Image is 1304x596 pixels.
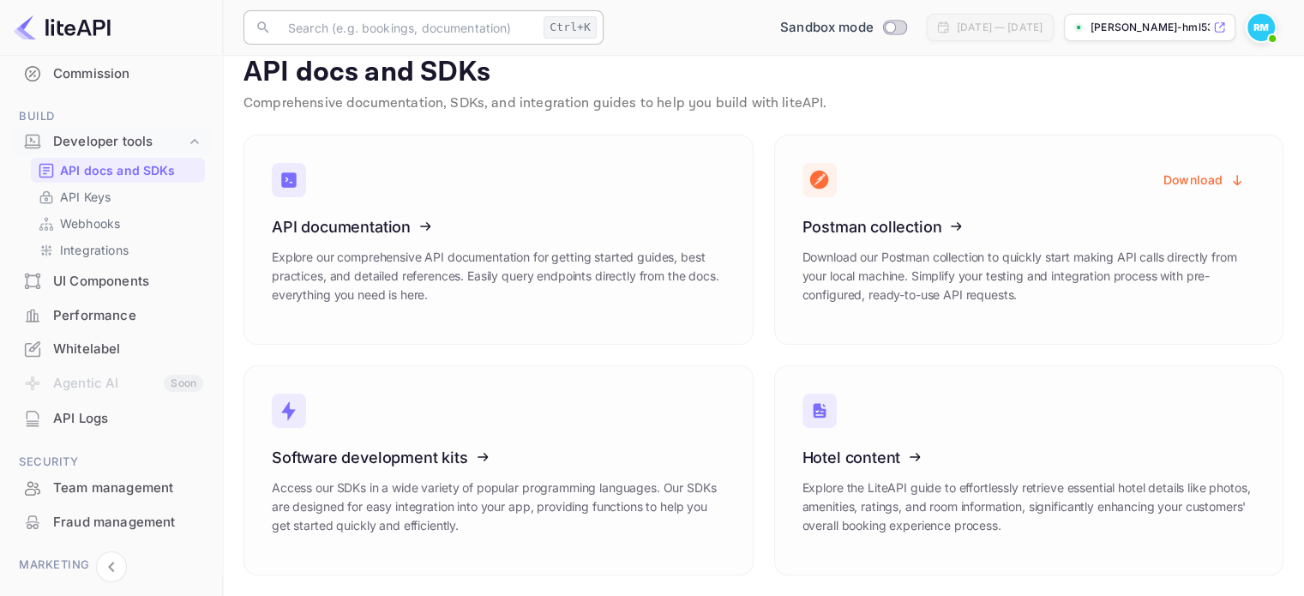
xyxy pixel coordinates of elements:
[60,161,176,179] p: API docs and SDKs
[53,306,203,326] div: Performance
[802,218,1256,236] h3: Postman collection
[243,56,1283,90] p: API docs and SDKs
[10,265,212,298] div: UI Components
[10,107,212,126] span: Build
[38,241,198,259] a: Integrations
[38,188,198,206] a: API Keys
[10,333,212,364] a: Whitelabel
[60,188,111,206] p: API Keys
[10,472,212,503] a: Team management
[10,453,212,472] span: Security
[10,472,212,505] div: Team management
[1091,20,1210,35] p: [PERSON_NAME]-hml53.n...
[774,365,1284,575] a: Hotel contentExplore the LiteAPI guide to effortlessly retrieve essential hotel details like phot...
[10,265,212,297] a: UI Components
[773,18,913,38] div: Switch to Production mode
[10,402,212,434] a: API Logs
[53,132,186,152] div: Developer tools
[10,506,212,539] div: Fraud management
[14,14,111,41] img: LiteAPI logo
[802,479,1256,535] p: Explore the LiteAPI guide to effortlessly retrieve essential hotel details like photos, amenities...
[1247,14,1275,41] img: Ritisha Mathur
[10,57,212,89] a: Commission
[10,299,212,333] div: Performance
[780,18,874,38] span: Sandbox mode
[53,513,203,533] div: Fraud management
[60,214,120,232] p: Webhooks
[957,20,1043,35] div: [DATE] — [DATE]
[802,248,1256,304] p: Download our Postman collection to quickly start making API calls directly from your local machin...
[272,248,725,304] p: Explore our comprehensive API documentation for getting started guides, best practices, and detai...
[802,449,1256,467] h3: Hotel content
[10,299,212,331] a: Performance
[31,184,205,209] div: API Keys
[31,158,205,183] div: API docs and SDKs
[10,556,212,575] span: Marketing
[1153,163,1255,196] button: Download
[96,551,127,582] button: Collapse navigation
[272,218,725,236] h3: API documentation
[10,333,212,366] div: Whitelabel
[38,161,198,179] a: API docs and SDKs
[60,241,129,259] p: Integrations
[243,93,1283,114] p: Comprehensive documentation, SDKs, and integration guides to help you build with liteAPI.
[243,365,754,575] a: Software development kitsAccess our SDKs in a wide variety of popular programming languages. Our ...
[38,214,198,232] a: Webhooks
[53,340,203,359] div: Whitelabel
[10,127,212,157] div: Developer tools
[53,272,203,292] div: UI Components
[10,57,212,91] div: Commission
[544,16,597,39] div: Ctrl+K
[53,479,203,498] div: Team management
[243,135,754,345] a: API documentationExplore our comprehensive API documentation for getting started guides, best pra...
[272,449,725,467] h3: Software development kits
[10,402,212,436] div: API Logs
[31,211,205,236] div: Webhooks
[53,64,203,84] div: Commission
[272,479,725,535] p: Access our SDKs in a wide variety of popular programming languages. Our SDKs are designed for eas...
[10,506,212,538] a: Fraud management
[53,409,203,429] div: API Logs
[278,10,537,45] input: Search (e.g. bookings, documentation)
[31,238,205,262] div: Integrations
